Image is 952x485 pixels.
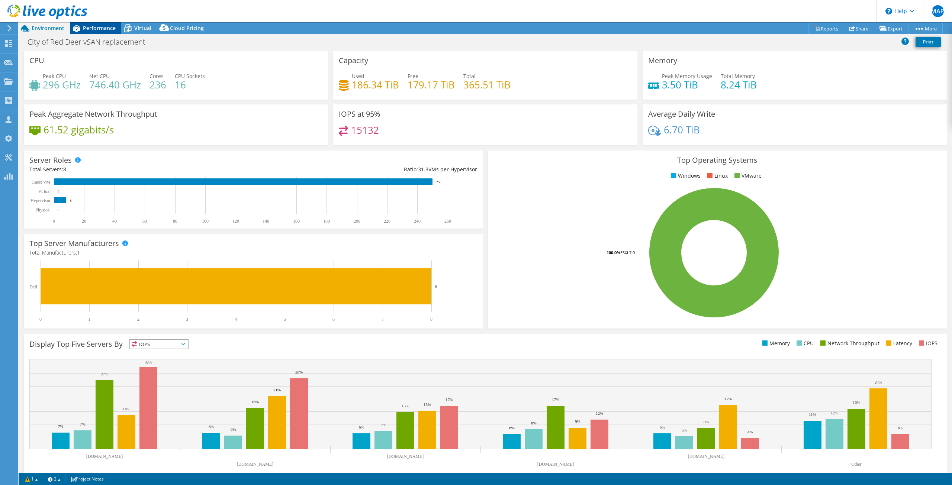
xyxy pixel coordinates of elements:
[323,219,330,224] text: 180
[43,81,81,89] h4: 296 GHz
[58,208,59,212] text: 0
[387,454,424,459] text: [DOMAIN_NAME]
[253,165,477,174] div: Ratio: VMs per Hypervisor
[295,370,303,374] text: 28%
[149,81,166,89] h4: 236
[575,419,580,424] text: 9%
[917,339,937,347] li: IOPS
[232,219,239,224] text: 120
[430,317,432,322] text: 8
[418,166,428,173] span: 31.3
[29,110,157,118] h3: Peak Aggregate Network Throughput
[382,317,384,322] text: 7
[137,317,139,322] text: 2
[263,219,269,224] text: 140
[916,37,941,47] a: Print
[237,462,274,467] text: [DOMAIN_NAME]
[493,156,941,164] h3: Top Operating Systems
[38,189,51,194] text: Virtual
[531,421,537,425] text: 8%
[173,219,177,224] text: 80
[32,180,50,185] text: Guest VM
[58,190,59,193] text: 0
[29,56,44,65] h3: CPU
[339,110,380,118] h3: IOPS at 95%
[414,219,421,224] text: 240
[705,172,728,180] li: Linux
[83,25,116,32] span: Performance
[662,81,712,89] h4: 3.50 TiB
[284,317,286,322] text: 5
[359,425,364,429] text: 6%
[251,400,259,404] text: 16%
[170,25,204,32] span: Cloud Pricing
[648,56,677,65] h3: Memory
[664,126,700,134] h4: 6.70 TiB
[446,397,453,402] text: 17%
[436,180,441,184] text: 250
[209,424,214,429] text: 6%
[818,339,879,347] li: Network Throughput
[77,249,80,256] span: 1
[29,165,253,174] div: Total Servers:
[202,219,209,224] text: 100
[273,388,281,392] text: 21%
[43,72,66,80] span: Peak CPU
[32,25,64,32] span: Environment
[620,250,635,255] tspan: ESXi 7.0
[874,23,908,34] a: Export
[29,284,37,290] text: Dell
[669,172,701,180] li: Windows
[463,81,511,89] h4: 365.51 TiB
[39,317,42,322] text: 0
[231,427,236,431] text: 6%
[70,199,72,203] text: 8
[537,462,574,467] text: [DOMAIN_NAME]
[58,424,64,429] text: 7%
[29,156,72,164] h3: Server Roles
[607,250,620,255] tspan: 100.0%
[844,23,874,34] a: Share
[89,72,110,80] span: Net CPU
[885,8,892,14] svg: \n
[682,428,687,432] text: 5%
[43,474,66,484] a: 2
[733,172,762,180] li: VMware
[354,219,360,224] text: 200
[30,198,51,203] text: Hypervisor
[509,426,515,430] text: 6%
[130,340,188,349] span: IOPS
[149,72,164,80] span: Cores
[875,380,882,384] text: 24%
[175,72,205,80] span: CPU Sockets
[29,249,477,257] h4: Total Manufacturers:
[851,462,861,467] text: Other
[352,72,364,80] span: Used
[134,25,151,32] span: Virtual
[235,317,237,322] text: 4
[381,423,386,427] text: 7%
[384,219,390,224] text: 220
[809,412,816,417] text: 11%
[145,360,152,364] text: 32%
[44,126,114,134] h4: 61.52 gigabits/s
[88,317,90,322] text: 1
[123,407,130,411] text: 14%
[408,72,418,80] span: Free
[339,56,368,65] h3: Capacity
[724,397,732,401] text: 17%
[175,81,205,89] h4: 16
[24,38,157,46] h1: City of Red Deer vSAN replacement
[402,404,409,408] text: 15%
[352,81,399,89] h4: 186.34 TiB
[86,454,123,459] text: [DOMAIN_NAME]
[89,81,141,89] h4: 746.40 GHz
[760,339,790,347] li: Memory
[704,420,709,424] text: 8%
[29,239,119,248] h3: Top Server Manufacturers
[463,72,476,80] span: Total
[660,425,665,429] text: 6%
[721,81,757,89] h4: 8.24 TiB
[884,339,912,347] li: Latency
[293,219,300,224] text: 160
